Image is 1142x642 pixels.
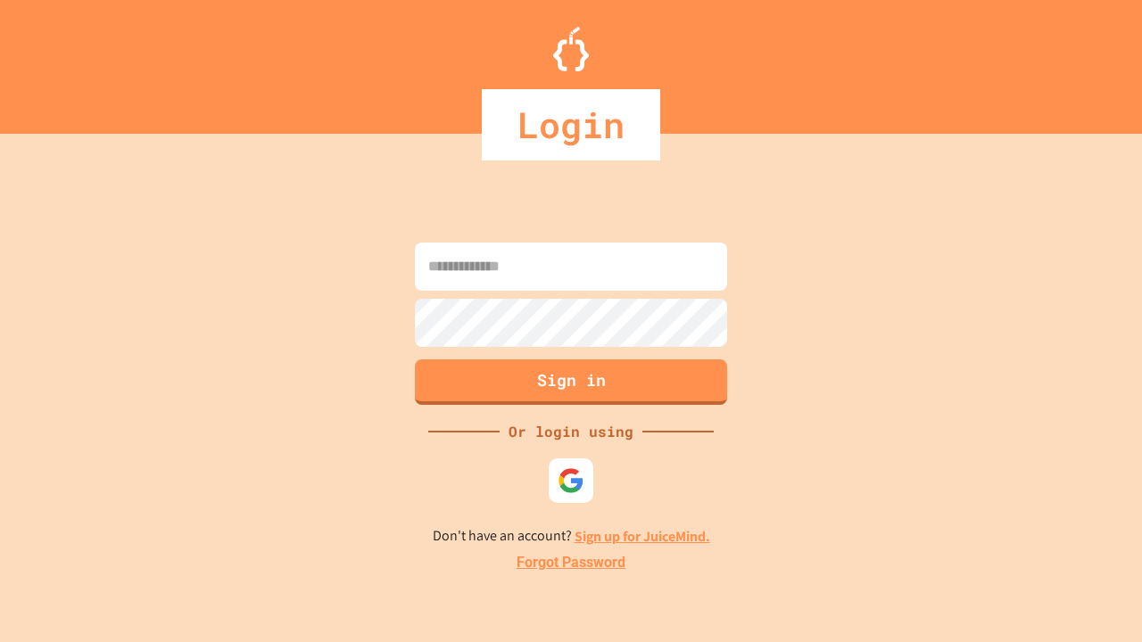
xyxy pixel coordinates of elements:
[575,527,710,546] a: Sign up for JuiceMind.
[553,27,589,71] img: Logo.svg
[500,421,642,442] div: Or login using
[433,525,710,547] p: Don't have an account?
[482,89,660,160] div: Login
[415,359,727,405] button: Sign in
[517,552,625,573] a: Forgot Password
[558,467,584,494] img: google-icon.svg
[994,493,1124,569] iframe: chat widget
